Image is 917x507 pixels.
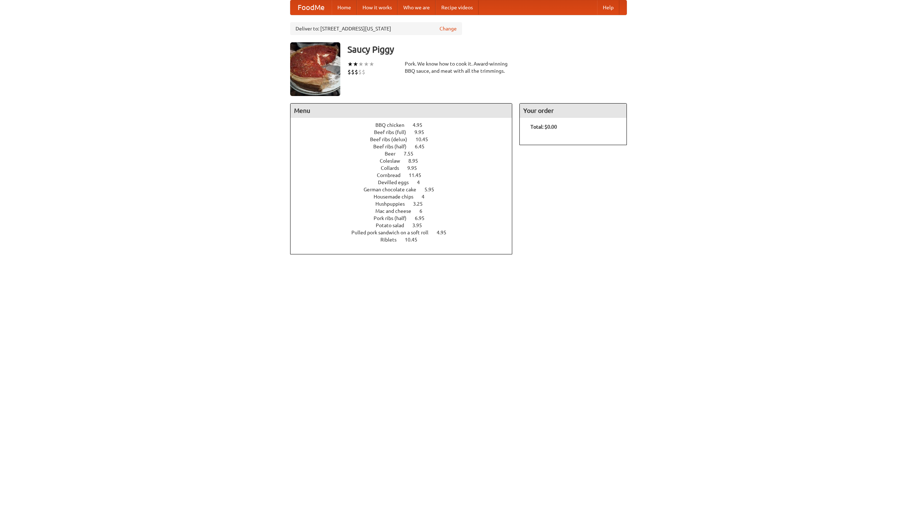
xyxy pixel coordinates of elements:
span: Devilled eggs [378,180,416,185]
h4: Menu [291,104,512,118]
span: 10.45 [405,237,424,243]
span: Pulled pork sandwich on a soft roll [351,230,436,235]
span: 8.95 [408,158,425,164]
span: Mac and cheese [375,208,418,214]
a: FoodMe [291,0,332,15]
span: BBQ chicken [375,122,412,128]
li: $ [347,68,351,76]
img: angular.jpg [290,42,340,96]
a: Coleslaw 8.95 [380,158,431,164]
b: Total: $0.00 [530,124,557,130]
a: Devilled eggs 4 [378,180,433,185]
span: 4 [417,180,427,185]
span: 3.95 [412,223,429,228]
a: BBQ chicken 4.95 [375,122,436,128]
span: 11.45 [409,172,428,178]
span: Cornbread [377,172,408,178]
div: Deliver to: [STREET_ADDRESS][US_STATE] [290,22,462,35]
a: Home [332,0,357,15]
span: Collards [381,165,406,171]
li: $ [351,68,355,76]
li: ★ [364,60,369,68]
h4: Your order [520,104,626,118]
a: Pork ribs (half) 6.95 [374,215,438,221]
span: 6.45 [415,144,432,149]
span: 6 [419,208,429,214]
a: Beef ribs (delux) 10.45 [370,137,441,142]
span: 4.95 [413,122,429,128]
li: ★ [353,60,358,68]
span: Beef ribs (half) [373,144,414,149]
a: Who we are [398,0,436,15]
li: ★ [358,60,364,68]
h3: Saucy Piggy [347,42,627,57]
li: $ [362,68,365,76]
a: Beef ribs (full) 9.95 [374,129,437,135]
span: 6.95 [415,215,432,221]
a: Cornbread 11.45 [377,172,435,178]
span: German chocolate cake [364,187,423,192]
li: ★ [369,60,374,68]
span: Pork ribs (half) [374,215,414,221]
li: ★ [347,60,353,68]
li: $ [355,68,358,76]
span: Riblets [380,237,404,243]
a: Housemade chips 4 [374,194,438,200]
span: 4.95 [437,230,453,235]
a: Recipe videos [436,0,479,15]
span: Beer [385,151,403,157]
span: 9.95 [414,129,431,135]
a: Mac and cheese 6 [375,208,436,214]
span: 9.95 [407,165,424,171]
span: 7.55 [404,151,421,157]
a: German chocolate cake 5.95 [364,187,447,192]
span: Hushpuppies [375,201,412,207]
span: 10.45 [416,137,435,142]
a: How it works [357,0,398,15]
span: Beef ribs (full) [374,129,413,135]
a: Beer 7.55 [385,151,427,157]
span: 3.25 [413,201,430,207]
a: Beef ribs (half) 6.45 [373,144,438,149]
span: Housemade chips [374,194,421,200]
a: Help [597,0,619,15]
a: Pulled pork sandwich on a soft roll 4.95 [351,230,460,235]
div: Pork. We know how to cook it. Award-winning BBQ sauce, and meat with all the trimmings. [405,60,512,75]
a: Potato salad 3.95 [376,223,435,228]
span: 4 [422,194,432,200]
li: $ [358,68,362,76]
span: 5.95 [424,187,441,192]
span: Potato salad [376,223,411,228]
a: Collards 9.95 [381,165,430,171]
span: Coleslaw [380,158,407,164]
a: Change [440,25,457,32]
span: Beef ribs (delux) [370,137,414,142]
a: Hushpuppies 3.25 [375,201,436,207]
a: Riblets 10.45 [380,237,431,243]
